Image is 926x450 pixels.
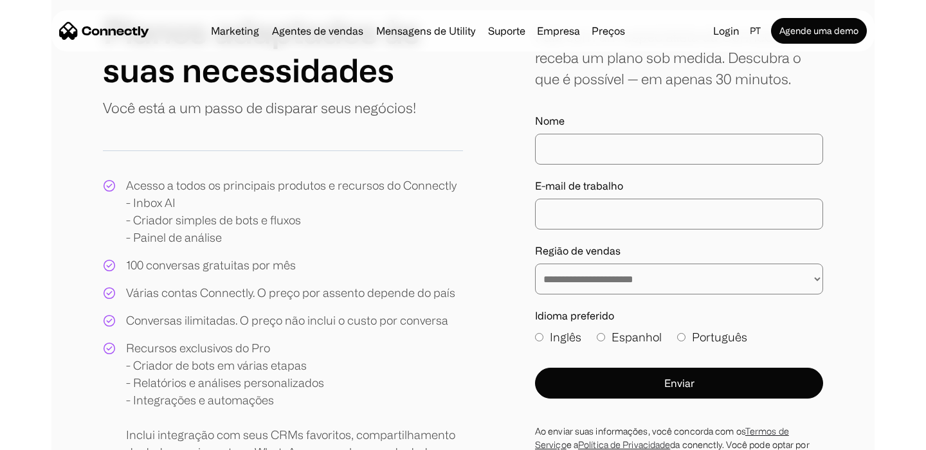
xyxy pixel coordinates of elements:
[535,26,823,89] div: Fale com um especialista da Connectly e receba um plano sob medida. Descubra o que é possível — e...
[535,310,823,322] label: Idioma preferido
[267,26,368,36] a: Agentes de vendas
[126,256,296,274] div: 100 conversas gratuitas por mês
[126,177,457,246] div: Acesso a todos os principais produtos e recursos do Connectly - Inbox AI - Criador simples de bot...
[535,180,823,192] label: E-mail de trabalho
[371,26,480,36] a: Mensagens de Utility
[535,368,823,399] button: Enviar
[59,21,149,40] a: home
[103,97,416,118] p: Você está a um passo de disparar seus negócios!
[535,245,823,257] label: Região de vendas
[13,426,77,446] aside: Language selected: Português (Brasil)
[26,428,77,446] ul: Language list
[586,26,630,36] a: Preços
[771,18,867,44] a: Agende uma demo
[535,328,581,346] label: Inglês
[597,328,662,346] label: Espanhol
[745,22,768,40] div: pt
[677,333,685,341] input: Português
[126,312,448,329] div: Conversas ilimitadas. O preço não inclui o custo por conversa
[535,426,789,449] a: Termos de Serviço
[708,22,745,40] a: Login
[677,328,747,346] label: Português
[750,22,761,40] div: pt
[535,333,543,341] input: Inglês
[206,26,264,36] a: Marketing
[578,440,670,449] a: Política de Privacidade
[483,26,531,36] a: Suporte
[533,22,584,40] div: Empresa
[126,284,455,301] div: Várias contas Connectly. O preço por assento depende do país
[537,22,580,40] div: Empresa
[597,333,605,341] input: Espanhol
[535,115,823,127] label: Nome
